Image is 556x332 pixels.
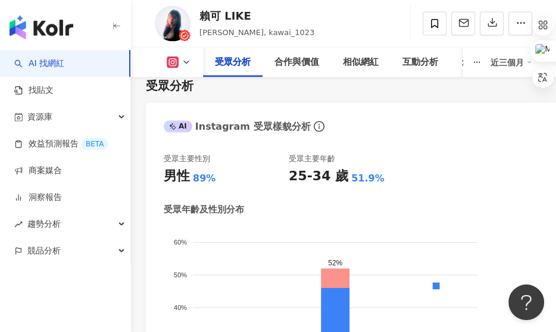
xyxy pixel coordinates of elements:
[164,121,192,133] div: AI
[164,120,310,133] div: Instagram 受眾樣貌分析
[491,53,532,72] div: 近三個月
[27,104,52,130] span: 資源庫
[289,167,348,186] div: 25-34 歲
[343,55,379,70] div: 相似網紅
[10,15,73,39] img: logo
[174,271,187,278] tspan: 50%
[14,58,64,70] a: searchAI 找網紅
[14,220,23,228] span: rise
[164,203,244,216] div: 受眾年齡及性別分布
[27,237,61,264] span: 競品分析
[164,154,210,164] div: 受眾主要性別
[27,211,61,237] span: 趨勢分析
[174,304,187,311] tspan: 40%
[164,167,190,186] div: 男性
[193,172,215,185] div: 89%
[289,154,335,164] div: 受眾主要年齡
[402,55,438,70] div: 互動分析
[14,138,108,150] a: 效益預測報告BETA
[14,192,62,203] a: 洞察報告
[14,84,54,96] a: 找貼文
[14,165,62,177] a: 商案媒合
[199,28,314,37] span: [PERSON_NAME], kawai_1023
[351,172,385,185] div: 51.9%
[174,239,187,246] tspan: 60%
[274,55,319,70] div: 合作與價值
[462,55,516,70] div: 創作內容分析
[215,55,251,70] div: 受眾分析
[312,120,326,134] span: info-circle
[155,6,190,42] img: KOL Avatar
[508,284,544,320] iframe: Help Scout Beacon - Open
[146,77,193,94] div: 受眾分析
[199,8,314,23] div: 賴可 LIKE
